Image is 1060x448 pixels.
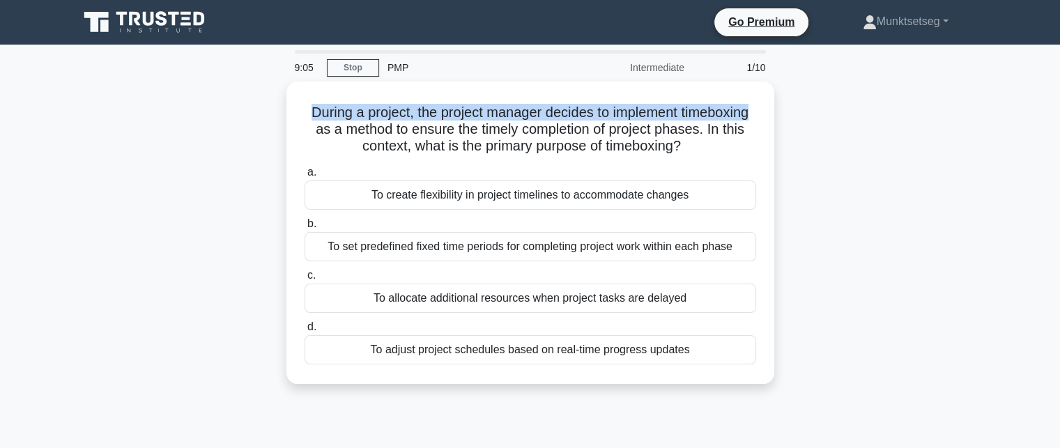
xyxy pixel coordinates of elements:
div: Intermediate [571,54,693,82]
span: b. [307,217,316,229]
div: To adjust project schedules based on real-time progress updates [305,335,756,364]
div: To set predefined fixed time periods for completing project work within each phase [305,232,756,261]
span: a. [307,166,316,178]
div: PMP [379,54,571,82]
div: 1/10 [693,54,774,82]
h5: During a project, the project manager decides to implement timeboxing as a method to ensure the t... [303,104,758,155]
a: Munktsetseg [829,8,982,36]
span: c. [307,269,316,281]
div: To allocate additional resources when project tasks are delayed [305,284,756,313]
div: To create flexibility in project timelines to accommodate changes [305,180,756,210]
a: Go Premium [720,13,803,31]
span: d. [307,320,316,332]
a: Stop [327,59,379,77]
div: 9:05 [286,54,327,82]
